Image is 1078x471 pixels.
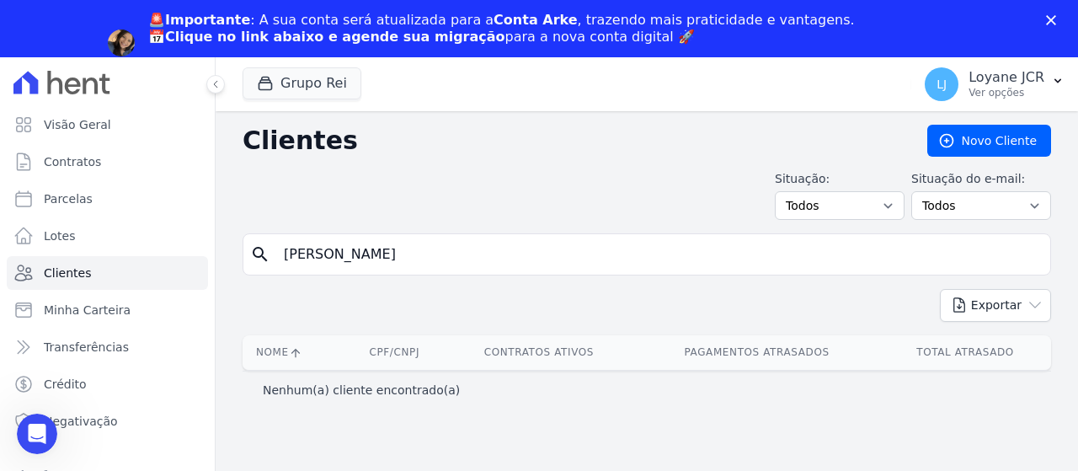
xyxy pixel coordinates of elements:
[911,61,1078,108] button: LJ Loyane JCR Ver opções
[7,404,208,438] a: Negativação
[44,116,111,133] span: Visão Geral
[940,289,1051,322] button: Exportar
[775,170,905,188] label: Situação:
[7,256,208,290] a: Clientes
[44,339,129,356] span: Transferências
[927,125,1051,157] a: Novo Cliente
[444,335,634,370] th: Contratos Ativos
[44,190,93,207] span: Parcelas
[937,78,947,90] span: LJ
[911,170,1051,188] label: Situação do e-mail:
[7,182,208,216] a: Parcelas
[17,414,57,454] iframe: Intercom live chat
[44,376,87,393] span: Crédito
[263,382,460,399] p: Nenhum(a) cliente encontrado(a)
[250,244,270,265] i: search
[148,12,855,45] div: : A sua conta será atualizada para a , trazendo mais praticidade e vantagens. 📅 para a nova conta...
[7,219,208,253] a: Lotes
[1046,15,1063,25] div: Fechar
[274,238,1043,271] input: Buscar por nome, CPF ou e-mail
[44,302,131,318] span: Minha Carteira
[243,335,345,370] th: Nome
[148,12,250,28] b: 🚨Importante
[44,265,91,281] span: Clientes
[108,29,135,56] img: Profile image for Adriane
[7,367,208,401] a: Crédito
[969,69,1044,86] p: Loyane JCR
[345,335,444,370] th: CPF/CNPJ
[879,335,1051,370] th: Total Atrasado
[165,29,505,45] b: Clique no link abaixo e agende sua migração
[7,145,208,179] a: Contratos
[44,153,101,170] span: Contratos
[148,56,287,74] a: Agendar migração
[243,126,900,156] h2: Clientes
[44,227,76,244] span: Lotes
[7,293,208,327] a: Minha Carteira
[44,413,118,430] span: Negativação
[634,335,879,370] th: Pagamentos Atrasados
[494,12,577,28] b: Conta Arke
[243,67,361,99] button: Grupo Rei
[7,108,208,142] a: Visão Geral
[969,86,1044,99] p: Ver opções
[7,330,208,364] a: Transferências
